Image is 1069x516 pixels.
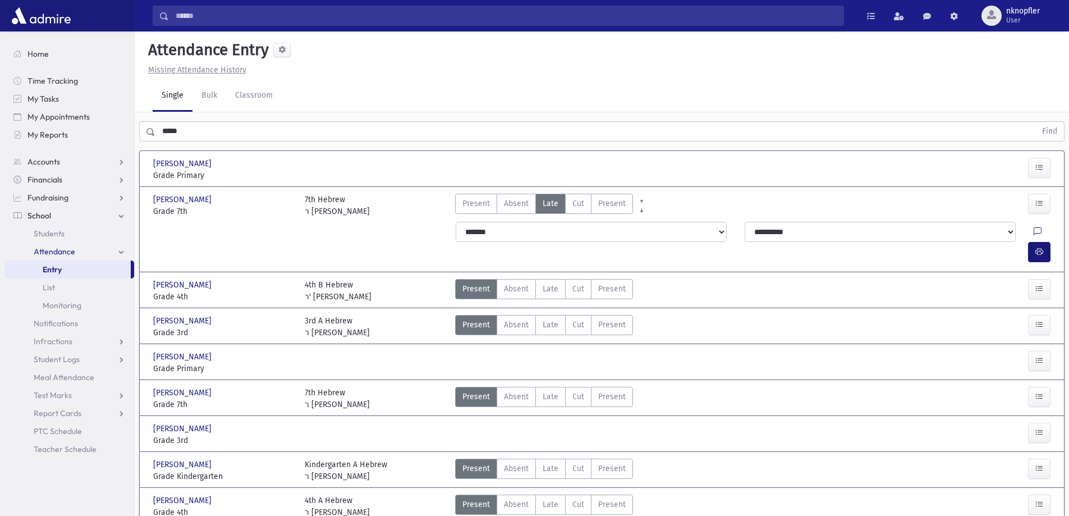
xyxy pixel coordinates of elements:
a: PTC Schedule [4,422,134,440]
a: List [4,278,134,296]
span: [PERSON_NAME] [153,459,214,471]
span: Student Logs [34,354,80,364]
div: AttTypes [455,315,633,339]
span: Grade 3rd [153,435,293,446]
a: Students [4,225,134,243]
div: Kindergarten A Hebrew ר [PERSON_NAME] [305,459,387,482]
span: nknopfler [1006,7,1040,16]
span: Absent [504,463,529,474]
span: Present [462,463,490,474]
span: Late [543,198,558,209]
div: AttTypes [455,459,633,482]
a: Infractions [4,332,134,350]
a: My Tasks [4,90,134,108]
span: My Reports [27,130,68,140]
div: 7th Hebrew ר [PERSON_NAME] [305,194,370,217]
span: Absent [504,499,529,510]
span: Attendance [34,246,75,257]
span: Present [598,283,626,295]
span: Test Marks [34,390,72,400]
div: AttTypes [455,194,633,217]
span: Accounts [27,157,60,167]
a: Bulk [192,80,226,112]
a: Home [4,45,134,63]
div: AttTypes [455,279,633,303]
span: Grade 4th [153,291,293,303]
span: [PERSON_NAME] [153,158,214,170]
a: My Appointments [4,108,134,126]
span: Present [462,391,490,403]
span: Grade Kindergarten [153,471,293,482]
span: My Tasks [27,94,59,104]
span: List [43,282,55,293]
span: Entry [43,264,62,275]
a: Report Cards [4,404,134,422]
span: Cut [572,319,584,331]
span: Teacher Schedule [34,444,97,454]
span: Report Cards [34,408,81,418]
span: Grade 3rd [153,327,293,339]
button: Find [1035,122,1064,141]
span: Present [462,198,490,209]
a: Monitoring [4,296,134,314]
span: School [27,211,51,221]
div: 4th B Hebrew ר' [PERSON_NAME] [305,279,371,303]
span: Cut [572,391,584,403]
a: Attendance [4,243,134,261]
span: [PERSON_NAME] [153,194,214,206]
a: Meal Attendance [4,368,134,386]
span: Late [543,499,558,510]
div: 3rd A Hebrew ר [PERSON_NAME] [305,315,370,339]
span: Cut [572,198,584,209]
a: Missing Attendance History [144,65,246,75]
a: School [4,207,134,225]
a: Classroom [226,80,282,112]
span: Students [34,229,65,239]
a: Financials [4,171,134,189]
span: [PERSON_NAME] [153,351,214,363]
span: Absent [504,283,529,295]
span: Absent [504,198,529,209]
span: Present [462,499,490,510]
div: AttTypes [455,387,633,410]
span: Financials [27,175,62,185]
span: PTC Schedule [34,426,82,436]
span: Late [543,463,558,474]
h5: Attendance Entry [144,40,269,60]
span: Grade Primary [153,170,293,181]
a: Entry [4,261,131,278]
span: Late [543,391,558,403]
span: Late [543,283,558,295]
u: Missing Attendance History [148,65,246,75]
span: Cut [572,463,584,474]
span: Present [598,198,626,209]
span: Present [598,319,626,331]
span: Absent [504,391,529,403]
input: Search [169,6,843,26]
span: [PERSON_NAME] [153,387,214,399]
span: Meal Attendance [34,372,94,382]
span: My Appointments [27,112,90,122]
span: Present [598,463,626,474]
span: Infractions [34,336,72,346]
a: Teacher Schedule [4,440,134,458]
a: My Reports [4,126,134,144]
a: Notifications [4,314,134,332]
span: Fundraising [27,193,68,203]
a: Single [153,80,192,112]
span: Grade Primary [153,363,293,375]
span: Grade 7th [153,206,293,217]
span: Absent [504,319,529,331]
span: Present [462,319,490,331]
span: Grade 7th [153,399,293,410]
span: Late [543,319,558,331]
span: Present [462,283,490,295]
span: Present [598,391,626,403]
a: Fundraising [4,189,134,207]
a: Accounts [4,153,134,171]
span: Monitoring [43,300,81,310]
div: 7th Hebrew ר [PERSON_NAME] [305,387,370,410]
img: AdmirePro [9,4,74,27]
span: [PERSON_NAME] [153,315,214,327]
a: Test Marks [4,386,134,404]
